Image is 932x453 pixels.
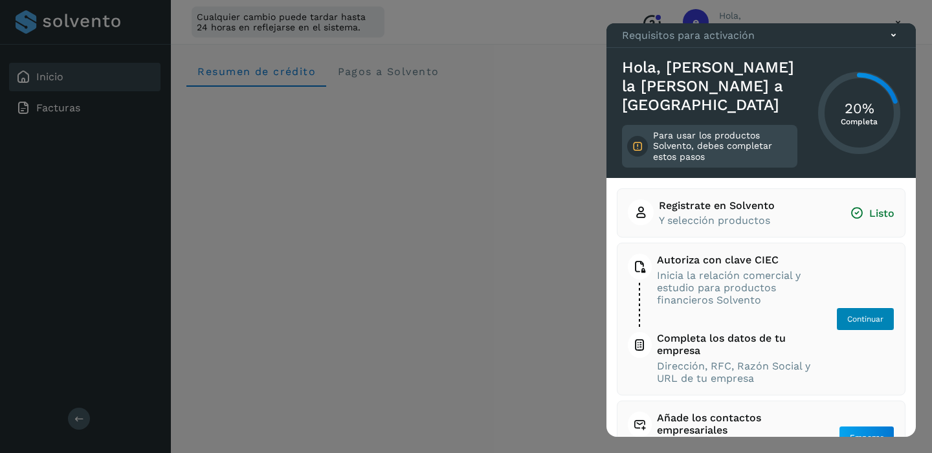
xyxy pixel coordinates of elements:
span: Autoriza con clave CIEC [657,254,812,266]
span: Registrate en Solvento [659,199,775,212]
span: Continuar [847,313,883,325]
span: Y selección productos [659,214,775,226]
span: Completa los datos de tu empresa [657,332,812,357]
span: Añade los contactos empresariales [657,412,814,436]
h3: Hola, [PERSON_NAME] la [PERSON_NAME] a [GEOGRAPHIC_DATA] [622,58,797,114]
button: Continuar [836,307,894,331]
p: Completa [841,117,878,126]
p: Para usar los productos Solvento, debes completar estos pasos [653,130,792,162]
button: Registrate en SolventoY selección productosListo [628,199,894,226]
span: Inicia la relación comercial y estudio para productos financieros Solvento [657,269,812,307]
h3: 20% [841,100,878,116]
div: Requisitos para activación [606,23,916,48]
span: Empezar [850,432,883,443]
p: Requisitos para activación [622,29,755,41]
button: Autoriza con clave CIECInicia la relación comercial y estudio para productos financieros Solvento... [628,254,894,384]
span: Listo [850,206,894,220]
span: Dirección, RFC, Razón Social y URL de tu empresa [657,360,812,384]
button: Empezar [839,426,894,449]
